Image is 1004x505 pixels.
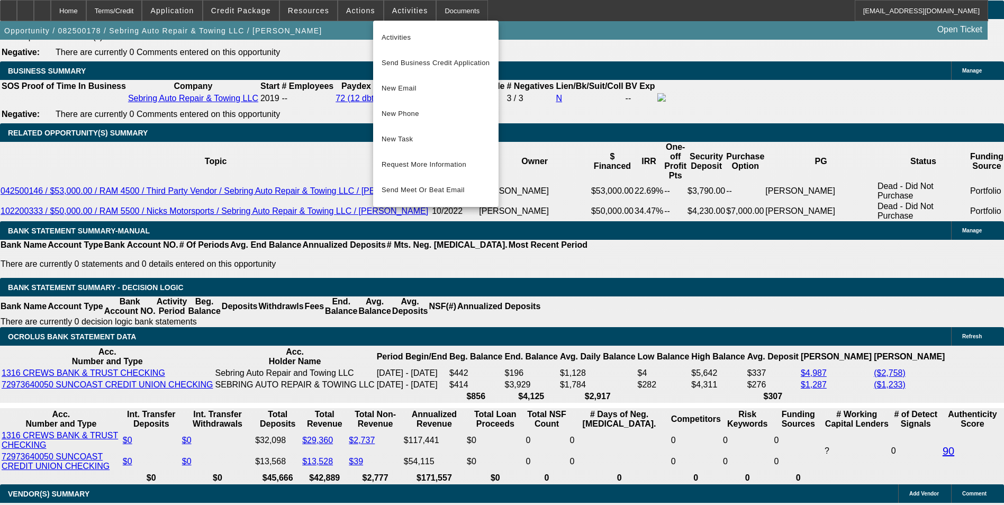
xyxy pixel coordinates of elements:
[382,158,490,171] span: Request More Information
[382,184,490,196] span: Send Meet Or Beat Email
[382,133,490,146] span: New Task
[382,107,490,120] span: New Phone
[382,82,490,95] span: New Email
[382,31,490,44] span: Activities
[382,57,490,69] span: Send Business Credit Application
